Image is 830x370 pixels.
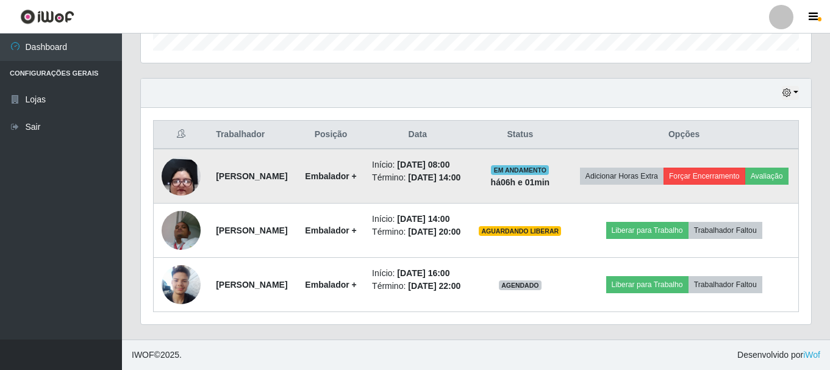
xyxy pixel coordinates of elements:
li: Término: [372,280,463,293]
img: 1710168469297.jpeg [162,204,201,256]
th: Opções [570,121,798,149]
span: © 2025 . [132,349,182,361]
li: Início: [372,267,463,280]
span: IWOF [132,350,154,360]
strong: Embalador + [305,171,356,181]
strong: Embalador + [305,226,356,235]
time: [DATE] 16:00 [397,268,449,278]
img: 1745015698766.jpeg [162,258,201,310]
th: Data [365,121,470,149]
strong: [PERSON_NAME] [216,226,287,235]
span: Desenvolvido por [737,349,820,361]
li: Início: [372,158,463,171]
span: EM ANDAMENTO [491,165,549,175]
img: 1748467830576.jpeg [162,133,201,219]
th: Trabalhador [209,121,297,149]
time: [DATE] 14:00 [397,214,449,224]
strong: há 06 h e 01 min [491,177,550,187]
li: Término: [372,226,463,238]
th: Status [470,121,570,149]
button: Avaliação [745,168,789,185]
th: Posição [297,121,365,149]
a: iWof [803,350,820,360]
time: [DATE] 14:00 [408,173,460,182]
time: [DATE] 08:00 [397,160,449,169]
time: [DATE] 22:00 [408,281,460,291]
li: Término: [372,171,463,184]
strong: Embalador + [305,280,356,290]
time: [DATE] 20:00 [408,227,460,237]
img: CoreUI Logo [20,9,74,24]
button: Trabalhador Faltou [689,276,762,293]
button: Trabalhador Faltou [689,222,762,239]
span: AGUARDANDO LIBERAR [479,226,561,236]
button: Liberar para Trabalho [606,222,689,239]
span: AGENDADO [499,280,542,290]
button: Forçar Encerramento [664,168,745,185]
strong: [PERSON_NAME] [216,171,287,181]
strong: [PERSON_NAME] [216,280,287,290]
button: Adicionar Horas Extra [580,168,664,185]
button: Liberar para Trabalho [606,276,689,293]
li: Início: [372,213,463,226]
